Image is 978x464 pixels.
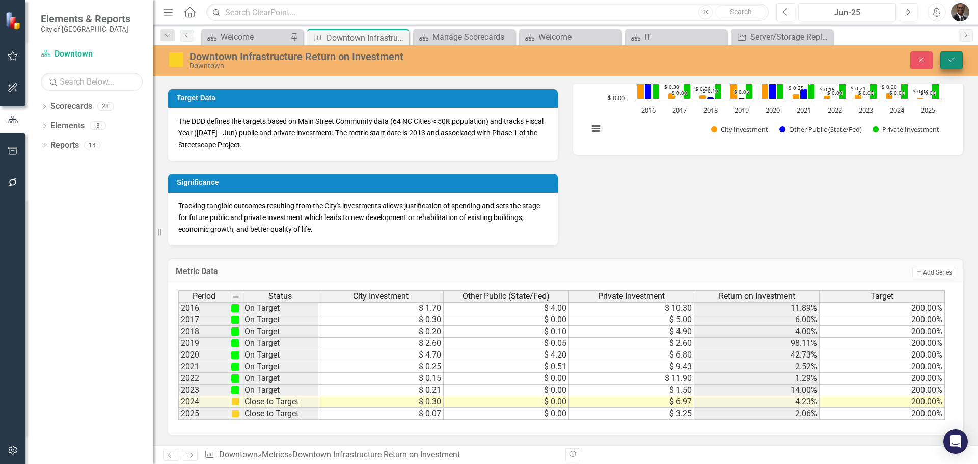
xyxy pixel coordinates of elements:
[694,314,820,326] td: 6.00%
[242,385,318,396] td: On Target
[598,292,665,301] span: Private Investment
[444,385,569,396] td: $ 0.00
[219,450,258,459] a: Downtown
[318,373,444,385] td: $ 0.15
[890,105,905,115] text: 2024
[793,94,800,99] path: 2021, 0.25. City Investment.
[178,373,229,385] td: 2022
[694,408,820,420] td: 2.06%
[231,410,239,418] img: cBAA0RP0Y6D5n+AAAAAElFTkSuQmCC
[828,105,842,115] text: 2022
[820,349,945,361] td: 200.00%
[820,385,945,396] td: 200.00%
[221,31,288,43] div: Welcome
[242,396,318,408] td: Close to Target
[711,125,768,134] button: Show City Investment
[327,32,406,44] div: Downtown Infrastructure Return on Investment
[694,349,820,361] td: 42.73%
[694,326,820,338] td: 4.00%
[820,326,945,338] td: 200.00%
[463,292,550,301] span: Other Public (State/Fed)
[242,361,318,373] td: On Target
[444,314,569,326] td: $ 0.00
[779,125,861,134] button: Show Other Public (State/Fed)
[886,93,893,99] path: 2024, 0.295. City Investment.
[231,363,239,371] img: Y4AAAAJXRFWHRkYXRlOmNyZWF0ZQAyMDEyLTA4LTI0VDEwOjI0OjEwLTA3OjAwFil0fQAAACV0RVh0ZGF0ZTptb2RpZnkAMjA...
[353,292,409,301] span: City Investment
[715,5,766,19] button: Search
[242,373,318,385] td: On Target
[177,179,553,186] h3: Significance
[569,326,694,338] td: $ 4.90
[694,302,820,314] td: 11.89%
[589,122,603,136] button: View chart menu, Downtown Infrastructure Return on Investment
[178,338,229,349] td: 2019
[820,361,945,373] td: 200.00%
[859,105,873,115] text: 2023
[444,408,569,420] td: $ 0.00
[50,140,79,151] a: Reports
[921,105,935,115] text: 2025
[943,429,968,454] div: Open Intercom Messenger
[189,62,614,70] div: Downtown
[820,408,945,420] td: 200.00%
[641,105,656,115] text: 2016
[231,386,239,394] img: Y4AAAAJXRFWHRkYXRlOmNyZWF0ZQAyMDEyLTA4LTI0VDEwOjI0OjEwLTA3OjAwFil0fQAAACV0RVh0ZGF0ZTptb2RpZnkAMjA...
[569,349,694,361] td: $ 6.80
[789,84,804,91] text: $ 0.25
[189,51,614,62] div: Downtown Infrastructure Return on Investment
[262,450,288,459] a: Metrics
[90,122,106,130] div: 3
[178,361,229,373] td: 2021
[178,385,229,396] td: 2023
[193,292,215,301] span: Period
[695,85,711,92] text: $ 0.20
[444,361,569,373] td: $ 0.51
[802,7,892,19] div: Jun-25
[644,31,724,43] div: IT
[97,102,114,111] div: 28
[204,31,288,43] a: Welcome
[444,349,569,361] td: $ 4.20
[951,3,969,21] img: Octavius Murphy
[231,351,239,359] img: Y4AAAAJXRFWHRkYXRlOmNyZWF0ZQAyMDEyLTA4LTI0VDEwOjI0OjEwLTA3OjAwFil0fQAAACV0RVh0ZGF0ZTptb2RpZnkAMjA...
[920,89,936,96] text: $ 0.00
[672,89,687,96] text: $ 0.00
[231,374,239,383] img: Y4AAAAJXRFWHRkYXRlOmNyZWF0ZQAyMDEyLTA4LTI0VDEwOjI0OjEwLTA3OjAwFil0fQAAACV0RVh0ZGF0ZTptb2RpZnkAMjA...
[789,125,862,134] text: Other Public (State/Fed)
[703,87,718,94] text: $ 0.10
[569,373,694,385] td: $ 11.90
[268,292,292,301] span: Status
[738,98,745,99] path: 2019, 0.05. Other Public (State/Fed).
[50,101,92,113] a: Scorecards
[798,3,896,21] button: Jun-25
[750,31,830,43] div: Server/Storage Replacement Plan
[694,361,820,373] td: 2.52%
[242,302,318,314] td: On Target
[827,89,843,96] text: $ 0.00
[176,267,562,276] h3: Metric Data
[41,48,143,60] a: Downtown
[672,105,687,115] text: 2017
[84,141,100,149] div: 14
[800,88,807,99] path: 2021, 0.51. Other Public (State/Fed).
[178,326,229,338] td: 2018
[824,95,831,99] path: 2022, 0.153397. City Investment.
[318,408,444,420] td: $ 0.07
[242,326,318,338] td: On Target
[820,86,835,93] text: $ 0.15
[5,11,24,30] img: ClearPoint Strategy
[870,69,877,99] path: 2023, 1.5. Private Investment.
[318,302,444,314] td: $ 1.70
[318,361,444,373] td: $ 0.25
[668,93,675,99] path: 2017, 0.3. City Investment.
[569,385,694,396] td: $ 1.50
[178,302,229,314] td: 2016
[820,338,945,349] td: 200.00%
[242,314,318,326] td: On Target
[851,85,866,92] text: $ 0.21
[694,385,820,396] td: 14.00%
[178,349,229,361] td: 2020
[41,73,143,91] input: Search Below...
[242,349,318,361] td: On Target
